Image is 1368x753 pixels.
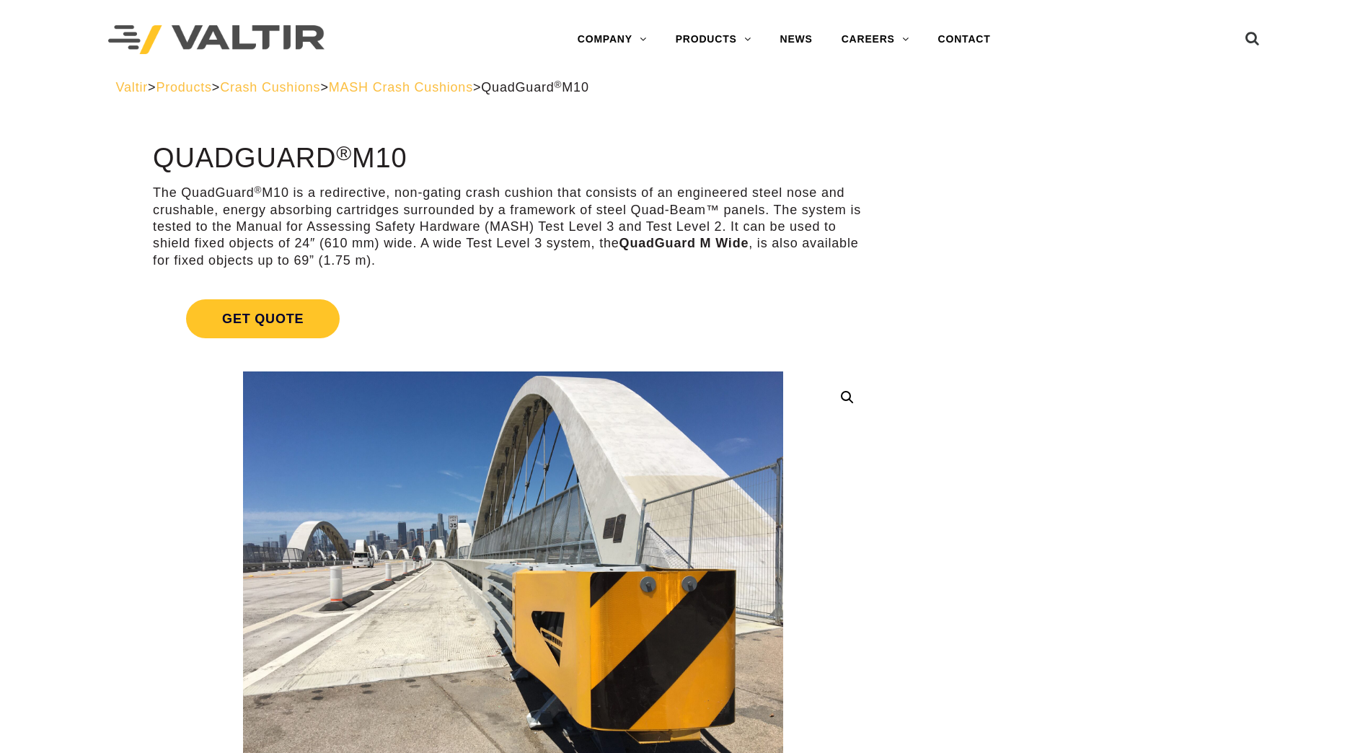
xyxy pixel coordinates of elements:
a: MASH Crash Cushions [329,80,473,94]
a: Crash Cushions [220,80,320,94]
div: > > > > [116,79,1253,96]
a: NEWS [766,25,827,54]
span: Get Quote [186,299,340,338]
a: Products [156,80,211,94]
p: The QuadGuard M10 is a redirective, non-gating crash cushion that consists of an engineered steel... [153,185,873,269]
a: PRODUCTS [661,25,766,54]
img: Valtir [108,25,325,55]
span: QuadGuard M10 [481,80,588,94]
sup: ® [555,79,562,90]
a: CAREERS [827,25,924,54]
a: Get Quote [153,282,873,356]
sup: ® [255,185,262,195]
strong: QuadGuard M Wide [619,236,749,250]
a: Valtir [116,80,148,94]
h1: QuadGuard M10 [153,144,873,174]
a: COMPANY [563,25,661,54]
sup: ® [336,141,352,164]
a: CONTACT [924,25,1005,54]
